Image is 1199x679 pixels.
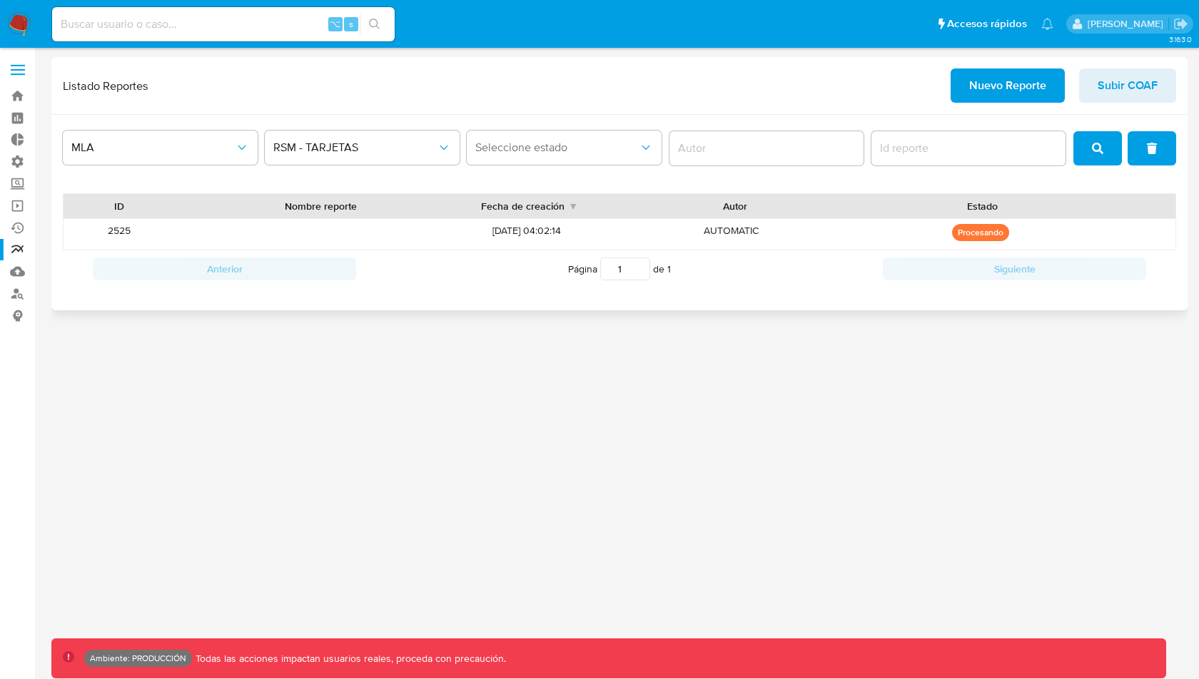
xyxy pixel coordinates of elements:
[1088,17,1168,31] p: ramiro.carbonell@mercadolibre.com.co
[1173,16,1188,31] a: Salir
[192,652,506,665] p: Todas las acciones impactan usuarios reales, proceda con precaución.
[90,655,186,661] p: Ambiente: PRODUCCIÓN
[349,17,353,31] span: s
[52,15,395,34] input: Buscar usuario o caso...
[330,17,340,31] span: ⌥
[947,16,1027,31] span: Accesos rápidos
[1041,18,1053,30] a: Notificaciones
[360,14,389,34] button: search-icon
